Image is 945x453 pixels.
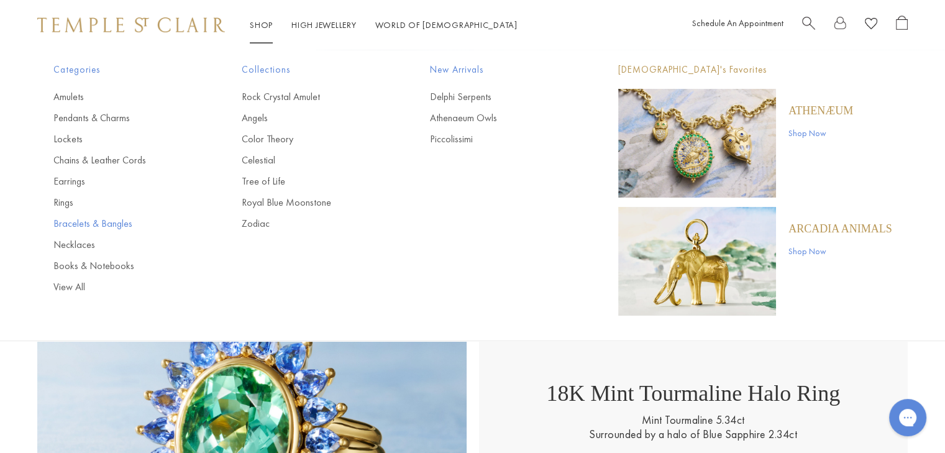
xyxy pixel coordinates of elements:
[589,427,797,441] p: Surrounded by a halo of Blue Sapphire 2.34ct
[618,62,892,78] p: [DEMOGRAPHIC_DATA]'s Favorites
[788,126,853,140] a: Shop Now
[430,90,568,104] a: Delphi Serpents
[53,196,192,209] a: Rings
[242,175,380,188] a: Tree of Life
[250,19,273,30] a: ShopShop
[546,380,840,413] p: 18K Mint Tourmaline Halo Ring
[865,16,877,35] a: View Wishlist
[430,62,568,78] span: New Arrivals
[883,395,933,441] iframe: Gorgias live chat messenger
[802,16,815,35] a: Search
[788,244,892,258] a: Shop Now
[242,111,380,125] a: Angels
[430,111,568,125] a: Athenaeum Owls
[788,222,892,236] a: ARCADIA ANIMALS
[242,132,380,146] a: Color Theory
[242,196,380,209] a: Royal Blue Moonstone
[53,62,192,78] span: Categories
[53,238,192,252] a: Necklaces
[53,175,192,188] a: Earrings
[242,217,380,231] a: Zodiac
[53,153,192,167] a: Chains & Leather Cords
[53,132,192,146] a: Lockets
[242,153,380,167] a: Celestial
[291,19,357,30] a: High JewelleryHigh Jewellery
[53,259,192,273] a: Books & Notebooks
[692,17,783,29] a: Schedule An Appointment
[53,280,192,294] a: View All
[37,17,225,32] img: Temple St. Clair
[53,111,192,125] a: Pendants & Charms
[375,19,518,30] a: World of [DEMOGRAPHIC_DATA]World of [DEMOGRAPHIC_DATA]
[788,104,853,117] a: Athenæum
[53,90,192,104] a: Amulets
[896,16,908,35] a: Open Shopping Bag
[242,62,380,78] span: Collections
[250,17,518,33] nav: Main navigation
[430,132,568,146] a: Piccolissimi
[642,413,745,427] p: Mint Tourmaline 5.34ct
[242,90,380,104] a: Rock Crystal Amulet
[53,217,192,231] a: Bracelets & Bangles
